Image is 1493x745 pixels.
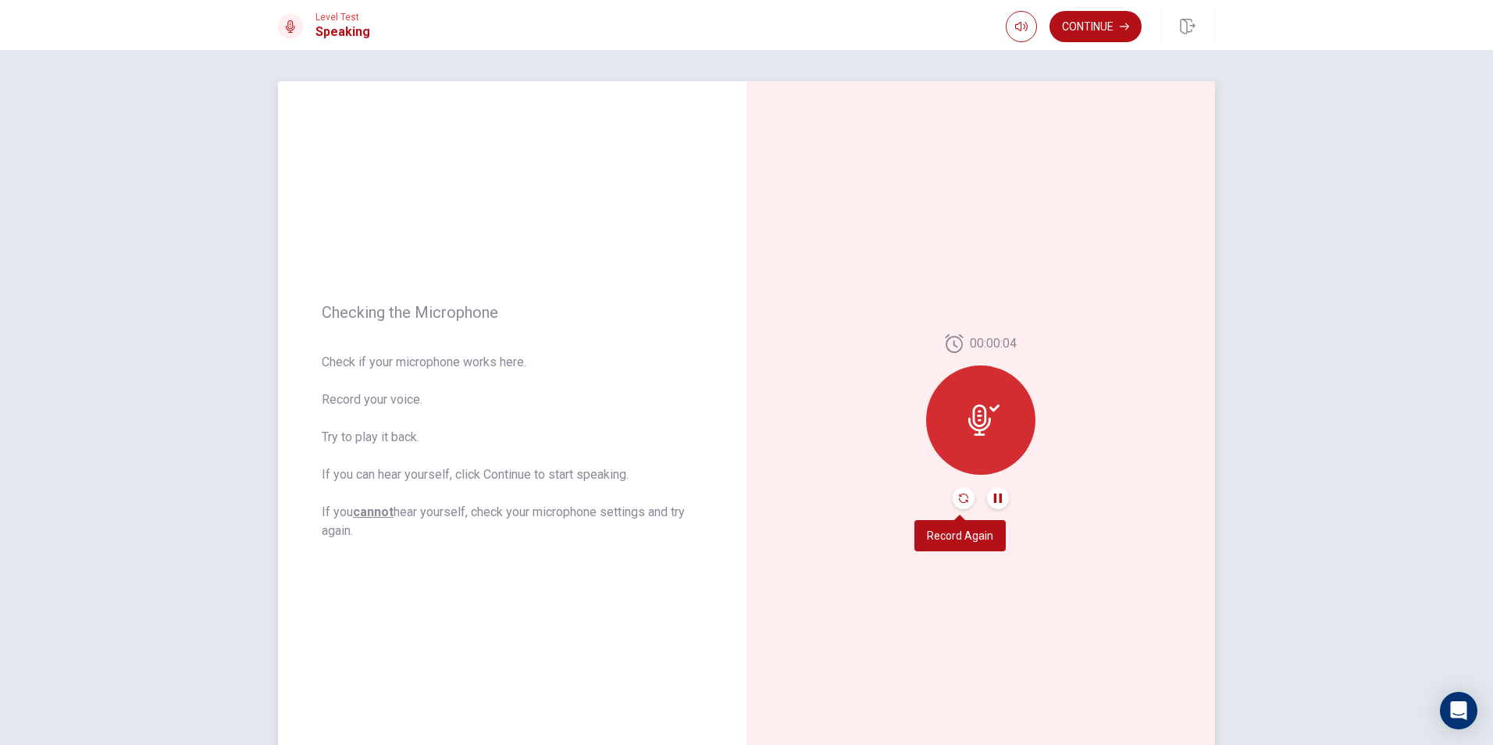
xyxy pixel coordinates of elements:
span: 00:00:04 [970,334,1017,353]
span: Checking the Microphone [322,303,703,322]
button: Pause Audio [987,487,1009,509]
u: cannot [353,504,394,519]
h1: Speaking [315,23,370,41]
div: Record Again [914,520,1006,551]
span: Level Test [315,12,370,23]
span: Check if your microphone works here. Record your voice. Try to play it back. If you can hear your... [322,353,703,540]
button: Continue [1049,11,1142,42]
div: Open Intercom Messenger [1440,692,1477,729]
button: Record Again [953,487,975,509]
